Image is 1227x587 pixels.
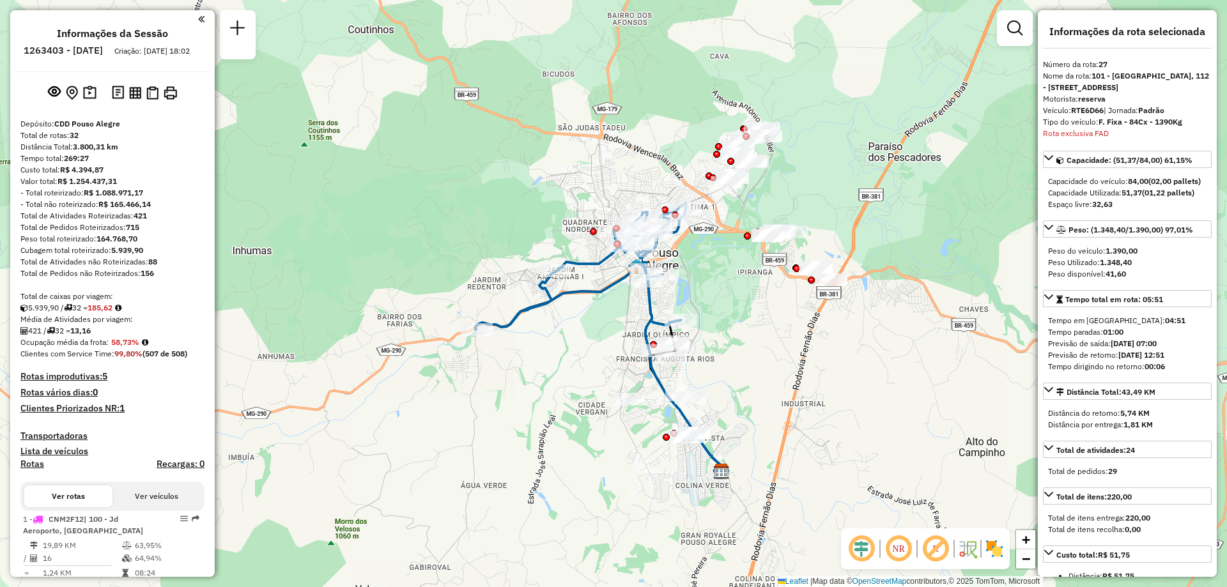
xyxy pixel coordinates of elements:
[20,403,204,414] h4: Clientes Priorizados NR:
[1022,531,1030,547] span: +
[1043,93,1212,105] div: Motorista:
[1043,26,1212,38] h4: Informações da rota selecionada
[1022,551,1030,567] span: −
[752,229,783,242] div: Atividade não roteirizada - 59.449.020 JOAQUIM JEFFERSON OPENHEIMER
[1078,94,1106,103] strong: reserva
[192,515,199,522] em: Rota exportada
[23,552,29,565] td: /
[134,211,147,220] strong: 421
[20,130,204,141] div: Total de rotas:
[1048,199,1207,210] div: Espaço livre:
[762,225,794,238] div: Atividade não roteirizada - CHARLES ALBERT SEGEC
[20,337,109,347] span: Ocupação média da frota:
[142,339,148,346] em: Média calculada utilizando a maior ocupação (%Peso ou %Cubagem) de cada rota da sessão. Rotas cro...
[1092,199,1113,209] strong: 32,63
[198,11,204,26] a: Clique aqui para minimizar o painel
[180,515,188,522] em: Opções
[1048,524,1207,535] div: Total de itens recolha:
[148,257,157,266] strong: 88
[883,533,914,564] span: Ocultar NR
[1122,188,1142,197] strong: 51,37
[20,291,204,302] div: Total de caixas por viagem:
[1043,171,1212,215] div: Capacidade: (51,37/84,00) 61,15%
[42,552,121,565] td: 16
[628,258,645,275] img: 260 UDC Light Santa Filomena
[717,171,749,184] div: Atividade não roteirizada - MARCO ANTONIO DO DIVINO 04920981660
[134,552,199,565] td: 64,94%
[1099,117,1182,126] strong: F. Fixa - 84Cx - 1390Kg
[1048,187,1207,199] div: Capacidade Utilizada:
[126,222,139,232] strong: 715
[88,303,112,312] strong: 185,62
[1043,545,1212,563] a: Custo total:R$ 51,75
[957,538,978,559] img: Fluxo de ruas
[1098,550,1130,560] strong: R$ 51,75
[1043,151,1212,168] a: Capacidade: (51,37/84,00) 61,15%
[800,261,832,274] div: Atividade não roteirizada - DORIGHELLO NAPOLEAO
[20,325,204,337] div: 421 / 32 =
[665,388,697,401] div: Atividade não roteirizada - KARINA DE ALMEIDA ME
[1043,71,1209,92] strong: 101 - [GEOGRAPHIC_DATA], 112 - [STREET_ADDRESS]
[778,577,808,586] a: Leaflet
[1111,339,1157,348] strong: [DATE] 07:00
[1128,176,1148,186] strong: 84,00
[846,533,877,564] span: Ocultar deslocamento
[64,153,89,163] strong: 269:27
[1123,420,1153,429] strong: 1,81 KM
[23,567,29,579] td: =
[20,256,204,268] div: Total de Atividades não Roteirizadas:
[1043,507,1212,540] div: Total de itens:220,00
[73,142,118,151] strong: 3.800,31 km
[711,176,743,189] div: Atividade não roteirizada - MERCADINHO M.M. LTDA
[744,123,776,135] div: Atividade não roteirizada - 52.532.743 FRANCISCO ALVES BARBOSA
[20,371,204,382] h4: Rotas improdutivas:
[1048,246,1138,255] span: Peso do veículo:
[122,554,132,562] i: % de utilização da cubagem
[1100,257,1132,267] strong: 1.348,40
[157,459,204,469] h4: Recargas: 0
[1125,513,1150,522] strong: 220,00
[225,15,251,44] a: Nova sessão e pesquisa
[1107,492,1132,501] strong: 220,00
[1043,383,1212,400] a: Distância Total:43,49 KM
[1048,268,1207,280] div: Peso disponível:
[20,210,204,222] div: Total de Atividades Roteirizadas:
[96,234,137,243] strong: 164.768,70
[20,141,204,153] div: Distância Total:
[20,176,204,187] div: Valor total:
[84,188,143,197] strong: R$ 1.088.971,17
[1106,269,1126,278] strong: 41,60
[1048,361,1207,372] div: Tempo dirigindo no retorno:
[1043,105,1212,116] div: Veículo:
[134,567,199,579] td: 08:24
[1056,386,1155,398] div: Distância Total:
[120,402,125,414] strong: 1
[141,268,154,278] strong: 156
[42,567,121,579] td: 1,24 KM
[1043,487,1212,505] a: Total de itens:220,00
[1125,524,1141,534] strong: 0,00
[143,349,187,358] strong: (507 de 508)
[713,169,745,181] div: Atividade não roteirizada - JOAO BATISTA DE OLIVEIRA E CIA LTDA
[1126,445,1135,455] strong: 24
[20,446,204,457] h4: Lista de veículos
[1056,549,1130,561] div: Custo total:
[111,337,139,347] strong: 58,73%
[1043,116,1212,128] div: Tipo do veículo:
[1043,290,1212,307] a: Tempo total em rota: 05:51
[799,262,831,275] div: Atividade não roteirizada - Griletto Pouso Alegr
[115,304,121,312] i: Meta Caixas/viagem: 198,60 Diferença: -12,98
[112,485,201,507] button: Ver veículos
[1145,362,1165,371] strong: 00:06
[70,130,79,140] strong: 32
[122,542,132,549] i: % de utilização do peso
[1043,220,1212,238] a: Peso: (1.348,40/1.390,00) 97,01%
[1069,225,1193,234] span: Peso: (1.348,40/1.390,00) 97,01%
[20,187,204,199] div: - Total roteirizado:
[764,224,796,237] div: Atividade não roteirizada - LANCHONETE GAUCH S
[1043,461,1212,482] div: Total de atividades:24
[1048,176,1207,187] div: Capacidade do veículo:
[49,514,84,524] span: CNM2F12
[753,228,785,241] div: Atividade não roteirizada - JOSE UILTON DOS SANT
[1043,59,1212,70] div: Número da rota:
